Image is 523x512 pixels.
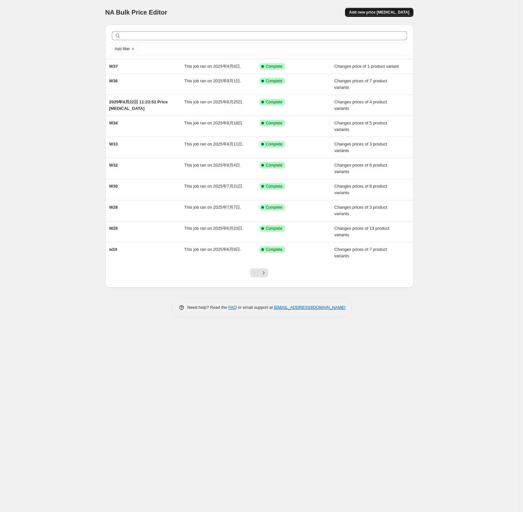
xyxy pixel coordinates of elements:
span: This job ran on 2025年7月21日. [184,184,244,189]
span: This job ran on 2025年8月11日. [184,142,244,146]
span: Changes prices of 4 product variants [334,99,387,111]
span: Complete [266,226,282,231]
span: Complete [266,99,282,105]
span: Changes prices of 7 product variants [334,78,387,90]
span: Complete [266,142,282,147]
span: Changes prices of 8 product variants [334,184,387,195]
span: Add new price [MEDICAL_DATA] [349,10,409,15]
a: FAQ [228,305,237,310]
span: Changes prices of 6 product variants [334,163,387,174]
span: W28 [109,205,118,210]
span: W37 [109,64,118,69]
span: 2025年8月22日 11:23:51 Price [MEDICAL_DATA] [109,99,168,111]
span: This job ran on 2025年8月18日. [184,121,244,125]
span: This job ran on 2025年9月8日. [184,64,241,69]
span: Need help? Read the [187,305,229,310]
span: W32 [109,163,118,168]
button: Add new price [MEDICAL_DATA] [345,8,413,17]
span: W33 [109,142,118,146]
button: Next [259,268,268,277]
span: w24 [109,247,117,252]
span: Changes price of 1 product variant [334,64,399,69]
span: W26 [109,226,118,231]
span: Complete [266,184,282,189]
span: Changes prices of 3 product variants [334,205,387,216]
span: Changes prices of 5 product variants [334,121,387,132]
span: W30 [109,184,118,189]
span: This job ran on 2025年8月4日. [184,163,241,168]
span: Changes prices of 3 product variants [334,142,387,153]
span: W36 [109,78,118,83]
span: Complete [266,247,282,252]
span: This job ran on 2025年7月7日. [184,205,241,210]
span: This job ran on 2025年8月25日. [184,99,244,104]
span: Changes prices of 7 product variants [334,247,387,258]
span: This job ran on 2025年6月9日. [184,247,241,252]
span: Complete [266,121,282,126]
a: [EMAIL_ADDRESS][DOMAIN_NAME] [274,305,345,310]
span: This job ran on 2025年6月23日. [184,226,244,231]
span: Complete [266,64,282,69]
span: Complete [266,78,282,84]
nav: Pagination [250,268,268,277]
span: This job ran on 2025年9月1日. [184,78,241,83]
span: Changes prices of 13 product variants [334,226,389,237]
span: NA Bulk Price Editor [105,9,167,16]
span: Add filter [115,46,130,52]
span: Complete [266,205,282,210]
button: Add filter [112,45,138,53]
span: Complete [266,163,282,168]
span: W34 [109,121,118,125]
span: or email support at [237,305,274,310]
